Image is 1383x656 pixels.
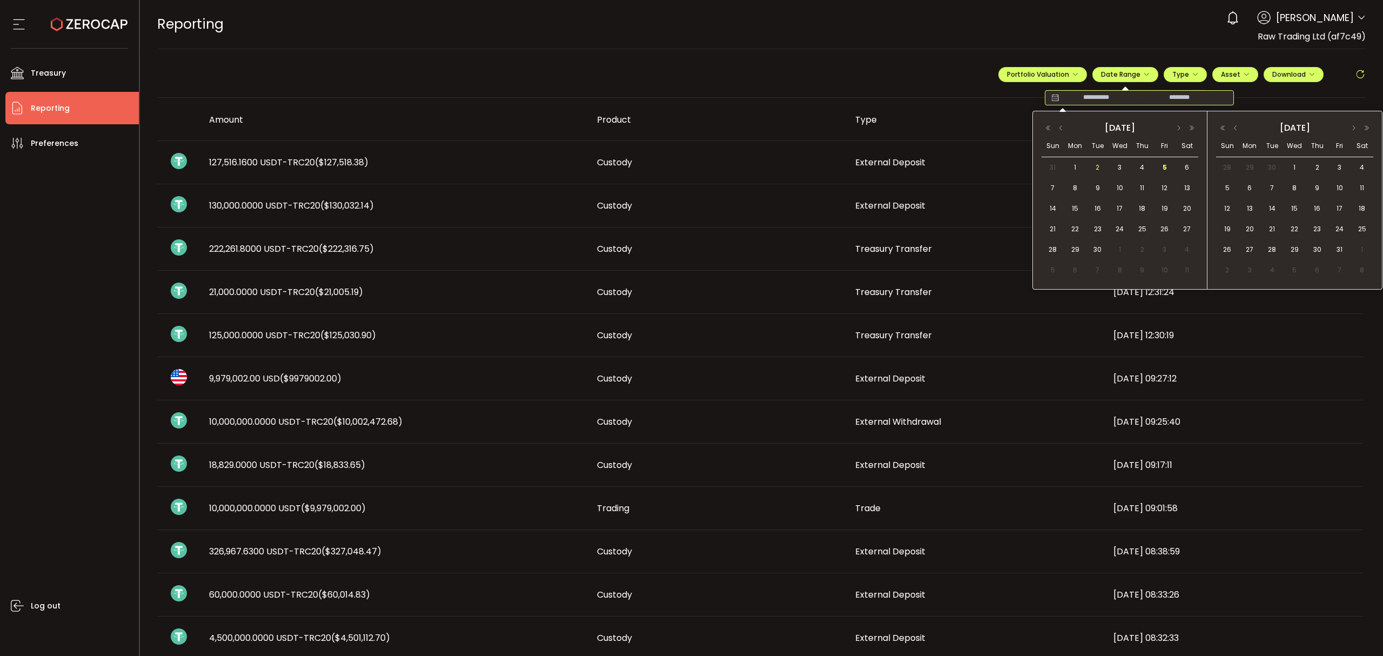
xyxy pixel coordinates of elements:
span: 1 [1355,243,1368,256]
div: Amount [200,113,588,126]
span: 4 [1266,264,1279,277]
span: 10 [1333,182,1346,195]
img: usdt_portfolio.svg [171,412,187,429]
button: Portfolio Valuation [998,67,1087,82]
span: Custody [597,372,632,385]
span: Asset [1221,70,1240,79]
span: Custody [597,286,632,298]
img: usdt_portfolio.svg [171,456,187,472]
span: 21 [1046,223,1059,236]
span: 8 [1288,182,1301,195]
span: 12 [1221,202,1234,215]
div: [DATE] [1069,120,1171,136]
span: 9 [1136,264,1149,277]
span: 18,829.0000 USDT-TRC20 [209,459,365,471]
th: Tue [1261,135,1284,157]
span: 21,000.0000 USDT-TRC20 [209,286,363,298]
span: Treasury Transfer [855,329,932,342]
div: [DATE] [1243,120,1346,136]
span: 14 [1046,202,1059,215]
span: ($9,979,002.00) [301,502,366,514]
span: Log out [31,598,61,614]
span: ($4,501,112.70) [331,632,390,644]
span: 17 [1333,202,1346,215]
span: 4 [1180,243,1193,256]
span: ($130,032.14) [320,199,374,212]
span: ($327,048.47) [321,545,381,558]
span: 2 [1136,243,1149,256]
span: 31 [1333,243,1346,256]
span: 130,000.0000 USDT-TRC20 [209,199,374,212]
span: 3 [1158,243,1171,256]
img: usdt_portfolio.svg [171,542,187,558]
button: Asset [1212,67,1258,82]
span: 30 [1266,161,1279,174]
span: 27 [1180,223,1193,236]
span: Custody [597,329,632,342]
span: 3 [1243,264,1256,277]
span: Custody [597,588,632,601]
th: Sun [1042,135,1064,157]
span: 10 [1158,264,1171,277]
span: 6 [1311,264,1324,277]
img: usdt_portfolio.svg [171,628,187,645]
span: Custody [597,632,632,644]
span: 7 [1266,182,1279,195]
span: 29 [1288,243,1301,256]
span: Treasury [31,65,66,81]
span: Trade [855,502,881,514]
div: [DATE] 08:38:59 [1105,545,1363,558]
th: Mon [1064,135,1086,157]
span: 8 [1113,264,1126,277]
span: 26 [1221,243,1234,256]
span: 17 [1113,202,1126,215]
div: [DATE] 09:25:40 [1105,416,1363,428]
span: 9 [1091,182,1104,195]
th: Mon [1239,135,1261,157]
img: usdt_portfolio.svg [171,326,187,342]
span: ($222,316.75) [319,243,374,255]
span: Download [1272,70,1315,79]
span: 125,000.0000 USDT-TRC20 [209,329,376,342]
span: 7 [1046,182,1059,195]
span: 13 [1180,182,1193,195]
span: 7 [1333,264,1346,277]
span: External Withdrawal [855,416,941,428]
span: 15 [1069,202,1082,215]
div: [DATE] 12:31:24 [1105,286,1363,298]
span: 19 [1158,202,1171,215]
span: 222,261.8000 USDT-TRC20 [209,243,374,255]
th: Wed [1109,135,1131,157]
span: 1 [1288,161,1301,174]
span: 22 [1069,223,1082,236]
span: Custody [597,199,632,212]
span: Reporting [157,15,224,34]
span: 2 [1311,161,1324,174]
th: Thu [1131,135,1153,157]
span: External Deposit [855,156,925,169]
img: usdt_portfolio.svg [171,585,187,601]
span: Raw Trading Ltd (af7c49) [1258,30,1366,43]
span: 10,000,000.0000 USDT-TRC20 [209,416,402,428]
span: 4 [1136,161,1149,174]
span: 20 [1180,202,1193,215]
span: ($127,518.38) [315,156,368,169]
span: External Deposit [855,372,925,385]
span: 1 [1069,161,1082,174]
span: 8 [1069,182,1082,195]
span: 16 [1091,202,1104,215]
span: 2 [1091,161,1104,174]
span: Custody [597,156,632,169]
span: 10 [1113,182,1126,195]
span: 5 [1158,161,1171,174]
div: [DATE] 08:32:33 [1105,632,1363,644]
span: 11 [1180,264,1193,277]
span: External Deposit [855,588,925,601]
img: usd_portfolio.svg [171,369,187,385]
button: Type [1164,67,1207,82]
span: 19 [1221,223,1234,236]
th: Sat [1351,135,1373,157]
span: 26 [1158,223,1171,236]
div: Type [847,113,1105,126]
img: usdt_portfolio.svg [171,239,187,256]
